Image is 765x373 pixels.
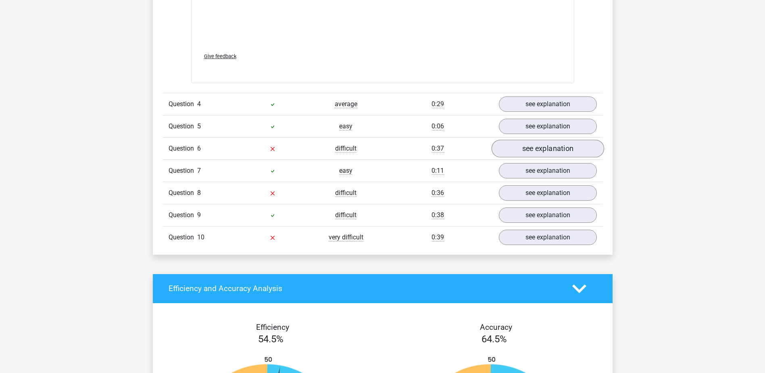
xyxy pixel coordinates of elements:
[499,163,597,178] a: see explanation
[499,119,597,134] a: see explanation
[431,122,444,130] span: 0:06
[197,211,201,219] span: 9
[197,233,204,241] span: 10
[197,100,201,108] span: 4
[491,140,604,157] a: see explanation
[169,99,197,109] span: Question
[431,189,444,197] span: 0:36
[431,233,444,241] span: 0:39
[335,189,356,197] span: difficult
[499,185,597,201] a: see explanation
[431,145,444,153] span: 0:37
[169,323,377,332] h4: Efficiency
[499,230,597,245] a: see explanation
[499,207,597,223] a: see explanation
[329,233,363,241] span: very difficult
[169,210,197,220] span: Question
[431,211,444,219] span: 0:38
[197,167,201,174] span: 7
[258,333,283,345] span: 54.5%
[169,284,560,293] h4: Efficiency and Accuracy Analysis
[431,100,444,108] span: 0:29
[197,122,201,130] span: 5
[431,167,444,175] span: 0:11
[499,96,597,112] a: see explanation
[482,333,507,345] span: 64.5%
[335,145,356,153] span: difficult
[197,145,201,152] span: 6
[169,122,197,131] span: Question
[169,166,197,176] span: Question
[169,188,197,198] span: Question
[335,211,356,219] span: difficult
[204,53,236,59] span: Give feedback
[339,167,352,175] span: easy
[169,144,197,153] span: Question
[197,189,201,197] span: 8
[335,100,357,108] span: average
[339,122,352,130] span: easy
[392,323,600,332] h4: Accuracy
[169,233,197,242] span: Question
